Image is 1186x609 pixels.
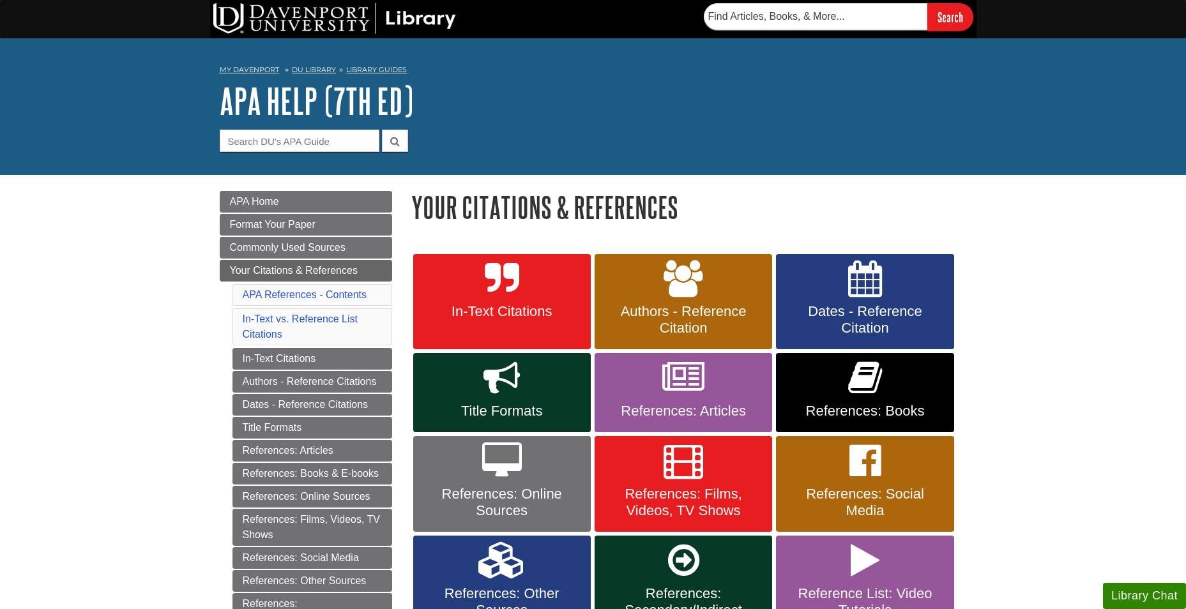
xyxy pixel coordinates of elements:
[220,64,279,75] a: My Davenport
[230,265,358,276] span: Your Citations & References
[786,303,944,336] span: Dates - Reference Citation
[1103,583,1186,609] button: Library Chat
[346,65,407,74] a: Library Guides
[220,260,392,282] a: Your Citations & References
[411,191,967,223] h1: Your Citations & References
[423,403,581,419] span: Title Formats
[232,547,392,569] a: References: Social Media
[230,242,346,253] span: Commonly Used Sources
[786,486,944,519] span: References: Social Media
[413,254,591,350] a: In-Text Citations
[220,191,392,213] a: APA Home
[595,254,772,350] a: Authors - Reference Citation
[232,509,392,546] a: References: Films, Videos, TV Shows
[423,486,581,519] span: References: Online Sources
[927,3,973,31] input: Search
[413,353,591,432] a: Title Formats
[604,486,763,519] span: References: Films, Videos, TV Shows
[213,3,456,34] img: DU Library
[704,3,927,30] input: Find Articles, Books, & More...
[604,403,763,419] span: References: Articles
[604,303,763,336] span: Authors - Reference Citation
[232,486,392,507] a: References: Online Sources
[292,65,336,74] a: DU Library
[243,313,358,340] a: In-Text vs. Reference List Citations
[243,289,367,300] a: APA References - Contents
[704,3,973,31] form: Searches DU Library's articles, books, and more
[232,463,392,485] a: References: Books & E-books
[413,436,591,532] a: References: Online Sources
[423,303,581,320] span: In-Text Citations
[595,353,772,432] a: References: Articles
[776,436,954,532] a: References: Social Media
[220,130,379,152] input: Search DU's APA Guide
[786,403,944,419] span: References: Books
[595,436,772,532] a: References: Films, Videos, TV Shows
[220,237,392,259] a: Commonly Used Sources
[776,353,954,432] a: References: Books
[232,570,392,592] a: References: Other Sources
[232,371,392,393] a: Authors - Reference Citations
[232,394,392,416] a: Dates - Reference Citations
[220,81,413,121] a: APA Help (7th Ed)
[220,214,392,236] a: Format Your Paper
[232,348,392,370] a: In-Text Citations
[232,440,392,462] a: References: Articles
[220,61,967,82] nav: breadcrumb
[230,219,316,230] span: Format Your Paper
[776,254,954,350] a: Dates - Reference Citation
[230,196,279,207] span: APA Home
[232,417,392,439] a: Title Formats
